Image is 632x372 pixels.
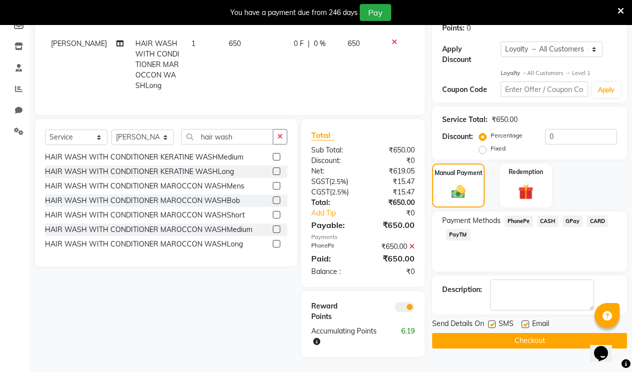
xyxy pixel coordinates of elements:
[304,301,363,322] div: Reward Points
[442,215,501,226] span: Payment Methods
[442,44,501,65] div: Apply Discount
[537,215,559,227] span: CASH
[467,23,471,33] div: 0
[135,39,179,90] span: HAIR WASH WITH CONDITIONER MAROCCON WASHLong
[45,195,240,206] div: HAIR WASH WITH CONDITIONER MAROCCON WASHBob
[304,266,363,277] div: Balance :
[363,176,422,187] div: ₹15.47
[331,177,346,185] span: 2.5%
[51,39,107,48] span: [PERSON_NAME]
[45,152,243,162] div: HAIR WASH WITH CONDITIONER KERATINE WASHMedium
[363,145,422,155] div: ₹650.00
[311,130,334,140] span: Total
[446,229,470,240] span: PayTM
[491,144,506,153] label: Fixed
[432,318,484,331] span: Send Details On
[304,187,363,197] div: ( )
[304,176,363,187] div: ( )
[505,215,533,227] span: PhonePe
[45,239,243,249] div: HAIR WASH WITH CONDITIONER MAROCCON WASHLong
[304,145,363,155] div: Sub Total:
[393,326,422,347] div: 6.19
[432,333,627,348] button: Checkout
[191,39,195,48] span: 1
[442,114,488,125] div: Service Total:
[514,182,538,201] img: _gift.svg
[304,208,373,218] a: Add Tip
[294,38,304,49] span: 0 F
[304,219,363,231] div: Payable:
[373,208,422,218] div: ₹0
[308,38,310,49] span: |
[363,219,422,231] div: ₹650.00
[447,183,470,199] img: _cash.svg
[563,215,583,227] span: GPay
[230,7,358,18] div: You have a payment due from 246 days
[45,181,244,191] div: HAIR WASH WITH CONDITIONER MAROCCON WASHMens
[509,167,543,176] label: Redemption
[363,241,422,252] div: ₹650.00
[492,114,518,125] div: ₹650.00
[442,23,465,33] div: Points:
[304,197,363,208] div: Total:
[363,252,422,264] div: ₹650.00
[491,131,523,140] label: Percentage
[311,177,329,186] span: SGST
[304,241,363,252] div: PhonePe
[304,155,363,166] div: Discount:
[304,166,363,176] div: Net:
[45,210,245,220] div: HAIR WASH WITH CONDITIONER MAROCCON WASHShort
[363,197,422,208] div: ₹650.00
[499,318,514,331] span: SMS
[363,187,422,197] div: ₹15.47
[435,168,483,177] label: Manual Payment
[363,155,422,166] div: ₹0
[229,39,241,48] span: 650
[442,284,482,295] div: Description:
[311,187,330,196] span: CGST
[360,4,391,21] button: Pay
[590,332,622,362] iframe: chat widget
[501,81,588,97] input: Enter Offer / Coupon Code
[501,69,617,77] div: All Customers → Level 1
[348,39,360,48] span: 650
[45,224,252,235] div: HAIR WASH WITH CONDITIONER MAROCCON WASHMedium
[314,38,326,49] span: 0 %
[332,188,347,196] span: 2.5%
[587,215,608,227] span: CARD
[304,326,393,347] div: Accumulating Points
[363,266,422,277] div: ₹0
[442,131,473,142] div: Discount:
[442,84,501,95] div: Coupon Code
[45,166,234,177] div: HAIR WASH WITH CONDITIONER KERATINE WASHLong
[532,318,549,331] span: Email
[363,166,422,176] div: ₹619.05
[592,82,621,97] button: Apply
[304,252,363,264] div: Paid:
[501,69,527,76] strong: Loyalty →
[311,233,415,241] div: Payments
[181,129,273,144] input: Search or Scan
